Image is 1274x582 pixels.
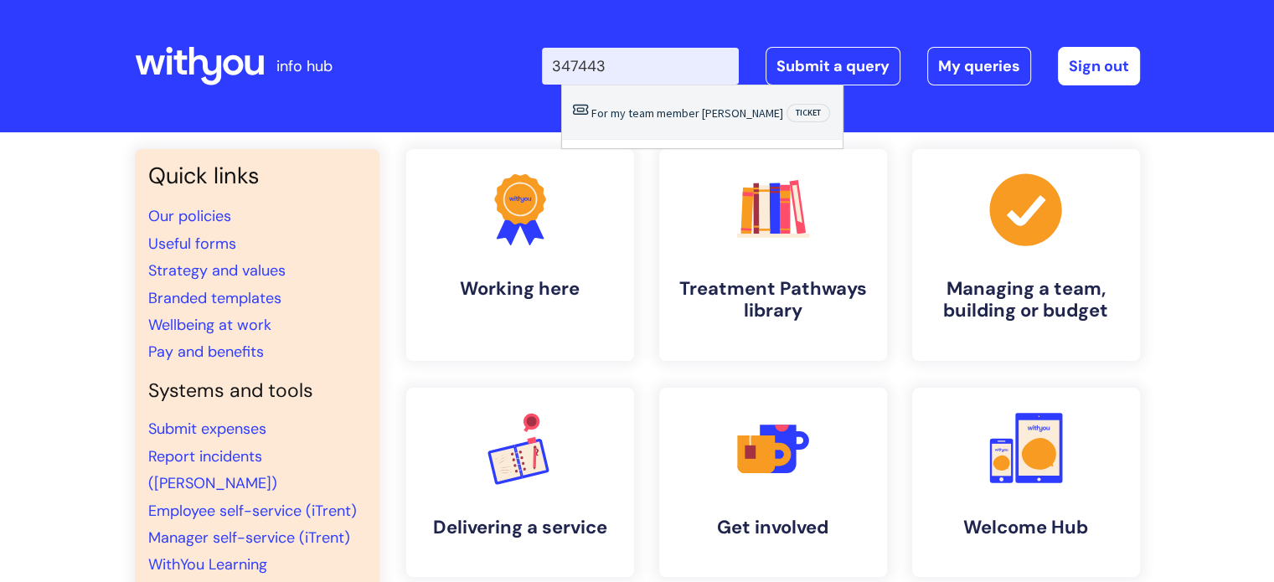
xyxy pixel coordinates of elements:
h4: Delivering a service [420,517,621,538]
span: Ticket [787,104,830,122]
h4: Working here [420,278,621,300]
a: Submit expenses [148,419,266,439]
a: Manager self-service (iTrent) [148,528,350,548]
a: Treatment Pathways library [659,149,887,361]
div: | - [542,47,1140,85]
h3: Quick links [148,162,366,189]
h4: Managing a team, building or budget [926,278,1127,322]
a: Employee self-service (iTrent) [148,501,357,521]
a: Report incidents ([PERSON_NAME]) [148,446,277,493]
a: Pay and benefits [148,342,264,362]
p: info hub [276,53,333,80]
h4: Systems and tools [148,379,366,403]
a: Welcome Hub [912,388,1140,577]
a: WithYou Learning [148,554,267,574]
input: Search [542,48,739,85]
h4: Treatment Pathways library [673,278,874,322]
a: Working here [406,149,634,361]
a: My queries [927,47,1031,85]
h4: Get involved [673,517,874,538]
a: Managing a team, building or budget [912,149,1140,361]
h4: Welcome Hub [926,517,1127,538]
a: Wellbeing at work [148,315,271,335]
a: For my team member [PERSON_NAME] [591,106,783,121]
a: Our policies [148,206,231,226]
a: Submit a query [766,47,900,85]
a: Useful forms [148,234,236,254]
a: Strategy and values [148,260,286,281]
a: Sign out [1058,47,1140,85]
a: Branded templates [148,288,281,308]
a: Get involved [659,388,887,577]
a: Delivering a service [406,388,634,577]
